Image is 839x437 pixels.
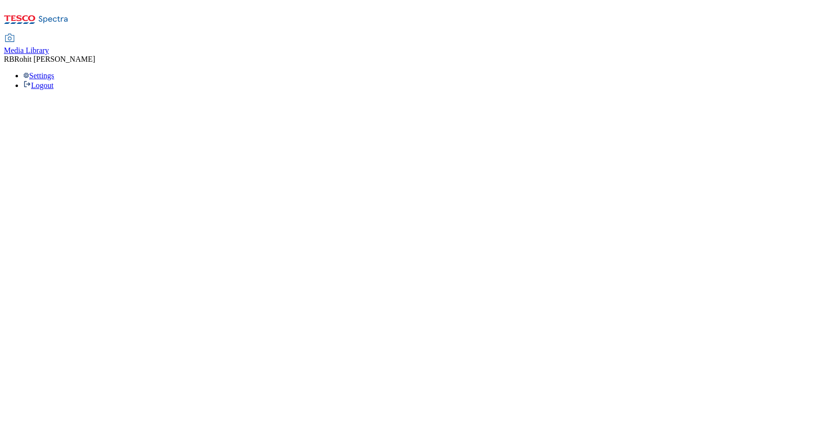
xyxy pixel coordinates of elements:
span: Rohit [PERSON_NAME] [14,55,95,63]
span: RB [4,55,14,63]
a: Settings [23,71,54,80]
a: Media Library [4,35,49,55]
a: Logout [23,81,53,89]
span: Media Library [4,46,49,54]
